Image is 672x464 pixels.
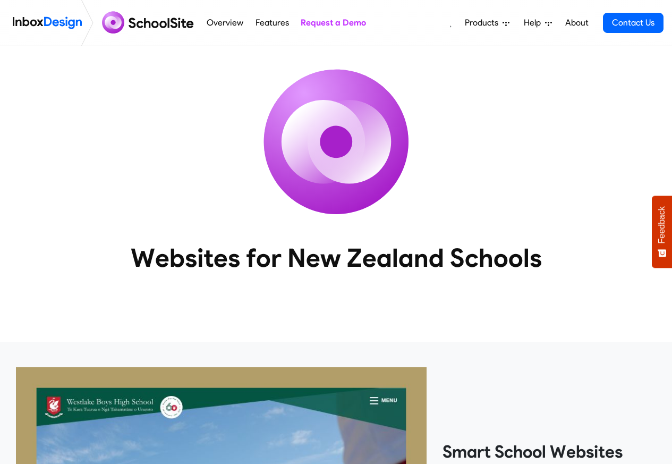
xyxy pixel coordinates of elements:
[657,206,667,243] span: Feedback
[465,16,503,29] span: Products
[297,12,369,33] a: Request a Demo
[241,46,432,238] img: icon_schoolsite.svg
[98,10,201,36] img: schoolsite logo
[603,13,664,33] a: Contact Us
[520,12,556,33] a: Help
[524,16,545,29] span: Help
[84,242,589,274] heading: Websites for New Zealand Schools
[252,12,292,33] a: Features
[443,441,656,462] heading: Smart School Websites
[461,12,514,33] a: Products
[562,12,591,33] a: About
[204,12,246,33] a: Overview
[652,196,672,268] button: Feedback - Show survey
